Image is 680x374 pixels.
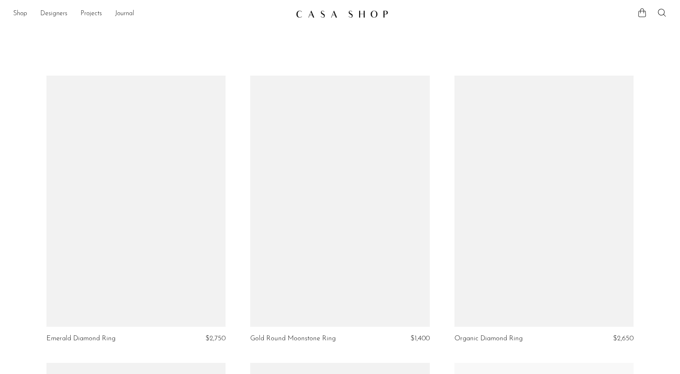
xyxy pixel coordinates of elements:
a: Emerald Diamond Ring [46,335,115,342]
span: $1,400 [410,335,430,342]
span: $2,750 [205,335,226,342]
span: $2,650 [613,335,634,342]
a: Gold Round Moonstone Ring [250,335,336,342]
a: Organic Diamond Ring [454,335,523,342]
a: Shop [13,9,27,19]
a: Projects [81,9,102,19]
ul: NEW HEADER MENU [13,7,289,21]
a: Journal [115,9,134,19]
nav: Desktop navigation [13,7,289,21]
a: Designers [40,9,67,19]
